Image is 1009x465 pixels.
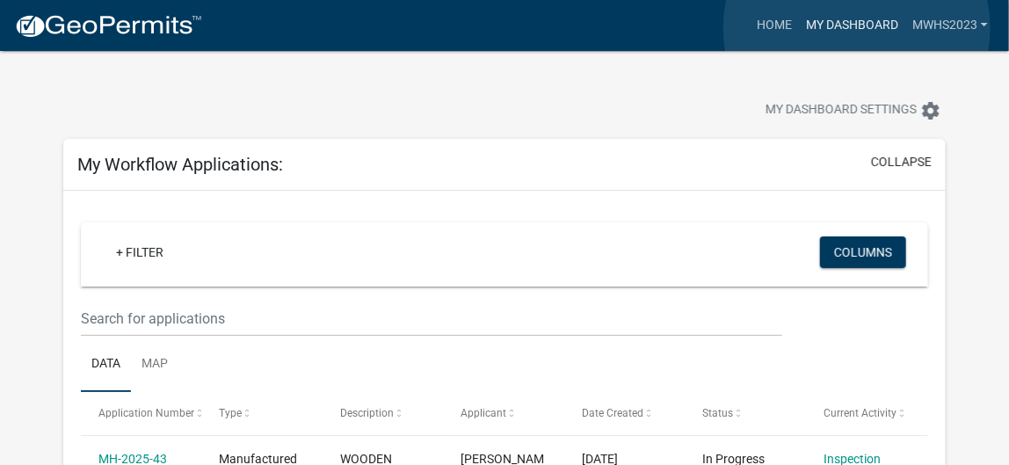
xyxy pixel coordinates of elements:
datatable-header-cell: Type [202,392,323,434]
span: Description [340,407,394,419]
span: Status [702,407,733,419]
button: My Dashboard Settingssettings [751,93,955,127]
i: settings [920,100,941,121]
span: Type [219,407,242,419]
datatable-header-cell: Date Created [565,392,686,434]
a: Home [750,9,799,42]
span: Current Activity [824,407,896,419]
button: Columns [820,236,906,268]
datatable-header-cell: Application Number [81,392,202,434]
datatable-header-cell: Current Activity [807,392,928,434]
span: Date Created [582,407,643,419]
button: collapse [871,153,932,171]
datatable-header-cell: Applicant [444,392,565,434]
datatable-header-cell: Status [686,392,807,434]
span: My Dashboard Settings [766,100,917,121]
h5: My Workflow Applications: [77,154,283,175]
input: Search for applications [81,301,782,337]
a: My Dashboard [799,9,905,42]
a: Data [81,337,131,393]
datatable-header-cell: Description [323,392,445,434]
a: Map [131,337,178,393]
span: Applicant [461,407,506,419]
a: MWHS2023 [905,9,995,42]
span: Application Number [98,407,194,419]
a: + Filter [102,236,178,268]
